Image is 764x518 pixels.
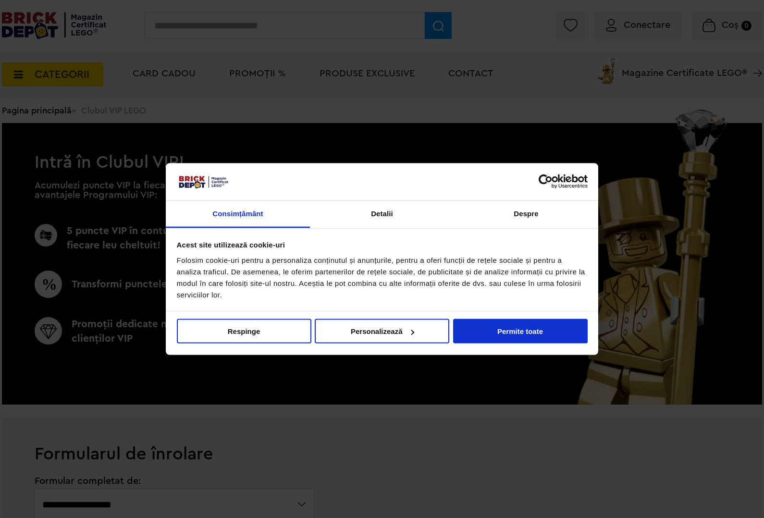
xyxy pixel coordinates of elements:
[315,319,449,344] button: Personalizează
[177,239,588,251] div: Acest site utilizează cookie-uri
[310,200,454,228] a: Detalii
[454,200,598,228] a: Despre
[177,319,311,344] button: Respinge
[504,174,588,189] a: Usercentrics Cookiebot - opens in a new window
[177,174,230,189] img: siglă
[453,319,588,344] button: Permite toate
[177,254,588,300] div: Folosim cookie-uri pentru a personaliza conținutul și anunțurile, pentru a oferi funcții de rețel...
[166,200,310,228] a: Consimțământ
